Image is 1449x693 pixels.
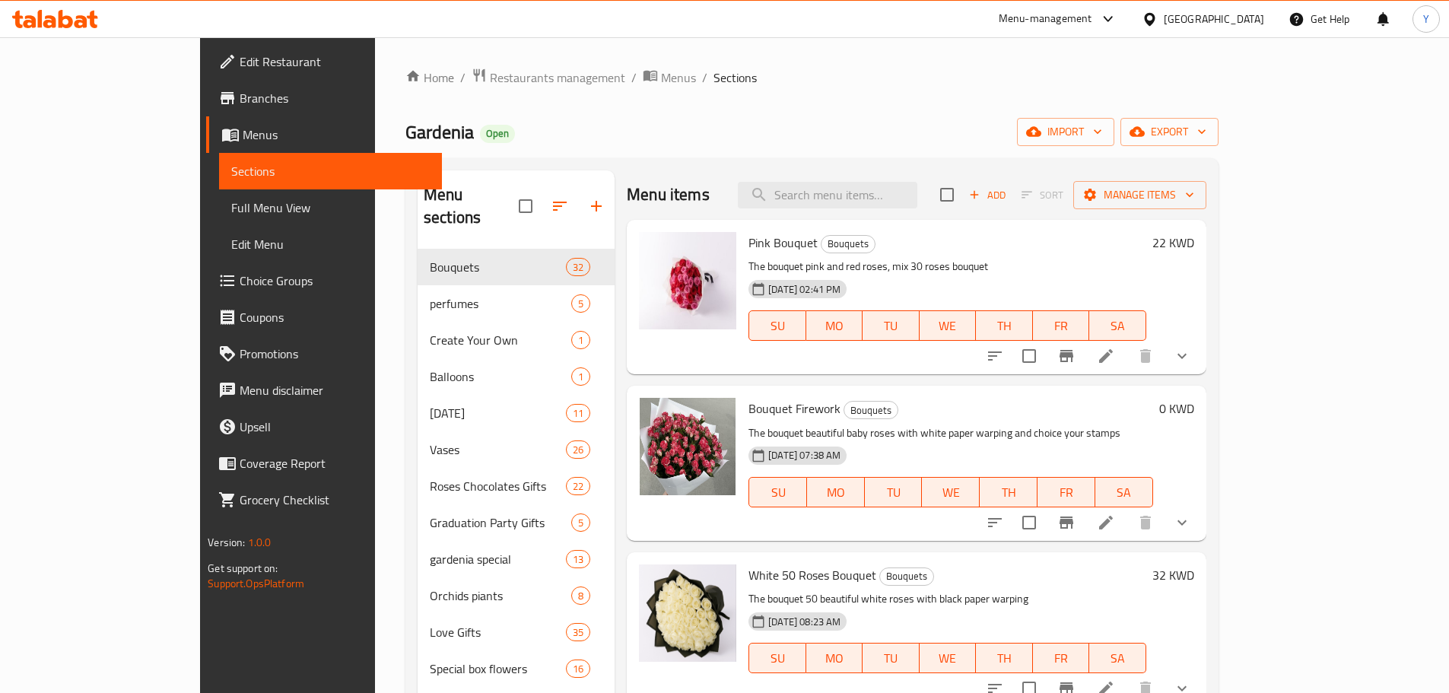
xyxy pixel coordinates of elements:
span: Create Your Own [430,331,571,349]
button: MO [807,477,865,507]
button: FR [1033,310,1090,341]
div: [DATE]11 [418,395,615,431]
li: / [460,68,466,87]
span: Bouquets [880,567,933,585]
span: Love Gifts [430,623,566,641]
div: Graduation Party Gifts [430,513,571,532]
div: Balloons [430,367,571,386]
div: items [571,587,590,605]
div: Bouquets [879,567,934,586]
span: Coupons [240,308,430,326]
div: items [566,623,590,641]
h2: Menu sections [424,183,519,229]
span: Branches [240,89,430,107]
a: Coupons [206,299,442,335]
a: Choice Groups [206,262,442,299]
span: FR [1039,315,1084,337]
button: TU [863,643,920,673]
button: TH [980,477,1037,507]
div: items [566,404,590,422]
span: 5 [572,516,589,530]
div: perfumes5 [418,285,615,322]
span: Add [967,186,1008,204]
span: MO [812,647,857,669]
span: Select section first [1012,183,1073,207]
span: TU [869,647,914,669]
span: WE [928,482,974,504]
a: Menus [643,68,696,87]
a: Full Menu View [219,189,442,226]
span: 8 [572,589,589,603]
button: show more [1164,504,1200,541]
button: Branch-specific-item [1048,504,1085,541]
span: Open [480,127,515,140]
span: Sections [231,162,430,180]
div: Bouquets [844,401,898,419]
span: Edit Restaurant [240,52,430,71]
span: MO [812,315,857,337]
a: Grocery Checklist [206,482,442,518]
h6: 0 KWD [1159,398,1194,419]
span: Add item [963,183,1012,207]
p: The bouquet 50 beautiful white roses with black paper warping [748,590,1146,609]
span: Sort sections [542,188,578,224]
div: Father's Day [430,404,566,422]
span: Select to update [1013,507,1045,539]
div: items [566,477,590,495]
a: Branches [206,80,442,116]
span: [DATE] 07:38 AM [762,448,847,463]
button: sort-choices [977,338,1013,374]
span: TH [982,315,1027,337]
span: Roses Chocolates Gifts [430,477,566,495]
a: Menu disclaimer [206,372,442,408]
div: Open [480,125,515,143]
span: 22 [567,479,589,494]
button: delete [1127,504,1164,541]
div: Menu-management [999,10,1092,28]
a: Edit Menu [219,226,442,262]
span: TH [982,647,1027,669]
button: TH [976,310,1033,341]
div: items [566,258,590,276]
span: Coverage Report [240,454,430,472]
div: Create Your Own1 [418,322,615,358]
span: SU [755,647,799,669]
div: [GEOGRAPHIC_DATA] [1164,11,1264,27]
div: perfumes [430,294,571,313]
span: 13 [567,552,589,567]
button: SA [1089,310,1146,341]
span: Sections [713,68,757,87]
span: [DATE] 08:23 AM [762,615,847,629]
div: items [571,294,590,313]
div: Vases26 [418,431,615,468]
nav: breadcrumb [405,68,1219,87]
span: Bouquets [821,235,875,253]
span: Bouquets [844,402,898,419]
span: Full Menu View [231,199,430,217]
div: gardenia special13 [418,541,615,577]
span: Orchids piants [430,587,571,605]
span: gardenia special [430,550,566,568]
span: FR [1039,647,1084,669]
div: Balloons1 [418,358,615,395]
span: WE [926,315,971,337]
span: 5 [572,297,589,311]
button: TU [863,310,920,341]
a: Sections [219,153,442,189]
li: / [631,68,637,87]
img: Pink Bouquet [639,232,736,329]
span: Pink Bouquet [748,231,818,254]
span: SA [1101,482,1147,504]
div: Graduation Party Gifts5 [418,504,615,541]
span: MO [813,482,859,504]
button: SA [1095,477,1153,507]
button: SA [1089,643,1146,673]
span: Upsell [240,418,430,436]
span: Restaurants management [490,68,625,87]
span: Vases [430,440,566,459]
span: 1 [572,370,589,384]
a: Support.OpsPlatform [208,574,304,593]
h6: 22 KWD [1152,232,1194,253]
input: search [738,182,917,208]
